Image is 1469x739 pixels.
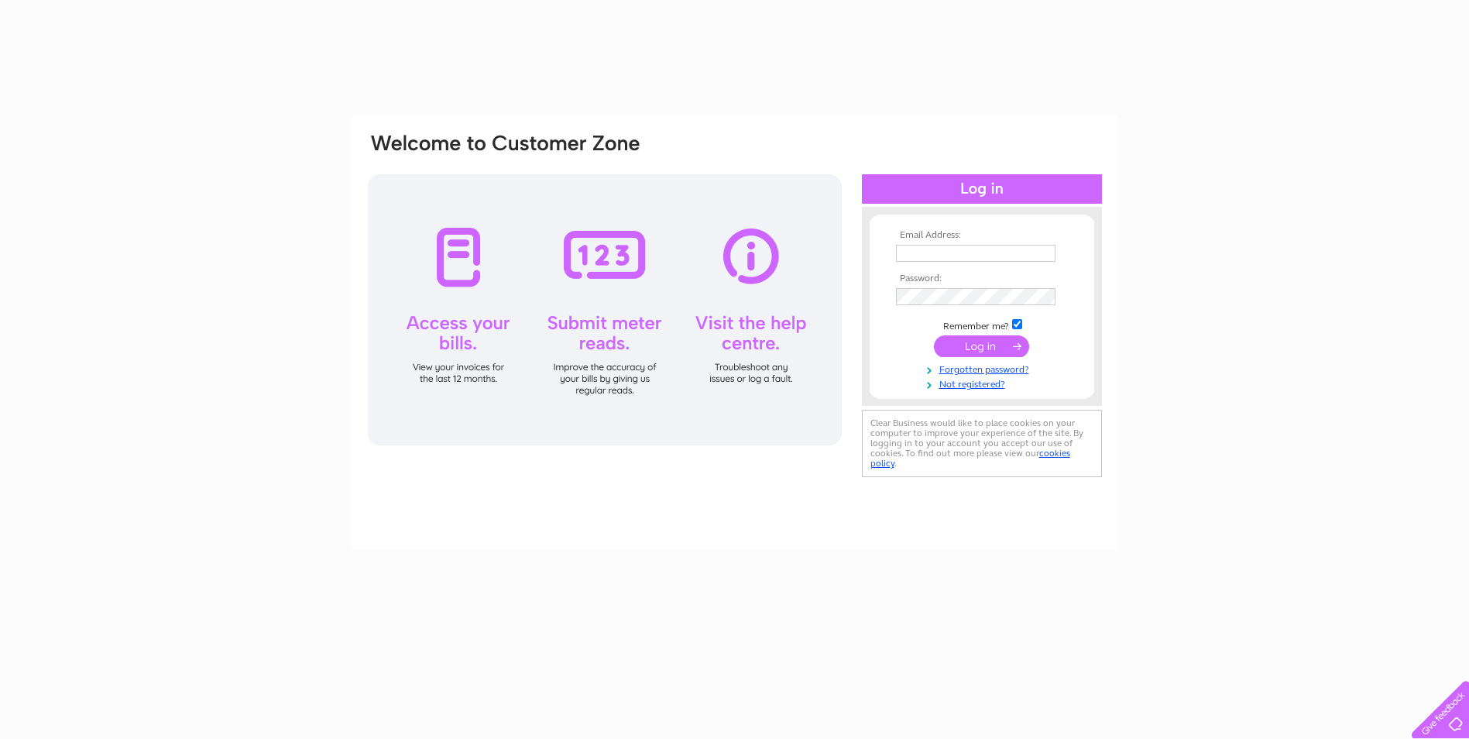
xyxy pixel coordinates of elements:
[892,317,1072,332] td: Remember me?
[892,273,1072,284] th: Password:
[862,410,1102,477] div: Clear Business would like to place cookies on your computer to improve your experience of the sit...
[896,361,1072,376] a: Forgotten password?
[934,335,1029,357] input: Submit
[892,230,1072,241] th: Email Address:
[870,448,1070,469] a: cookies policy
[896,376,1072,390] a: Not registered?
